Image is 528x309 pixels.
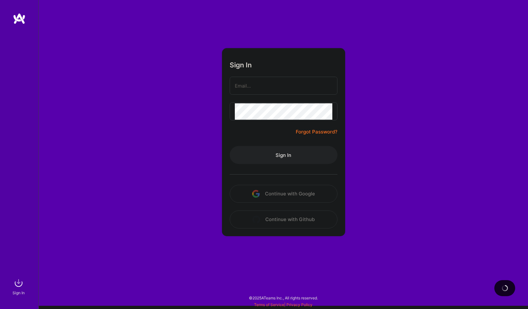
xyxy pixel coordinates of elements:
[230,61,252,69] h3: Sign In
[502,285,508,291] img: loading
[12,277,25,289] img: sign in
[13,13,26,24] img: logo
[254,302,284,307] a: Terms of Service
[254,302,312,307] span: |
[252,216,260,223] img: icon
[230,210,337,228] button: Continue with Github
[230,146,337,164] button: Sign In
[252,190,260,198] img: icon
[13,277,25,296] a: sign inSign In
[296,128,337,136] a: Forgot Password?
[230,185,337,203] button: Continue with Google
[13,289,25,296] div: Sign In
[38,290,528,306] div: © 2025 ATeams Inc., All rights reserved.
[235,78,332,94] input: Email...
[286,302,312,307] a: Privacy Policy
